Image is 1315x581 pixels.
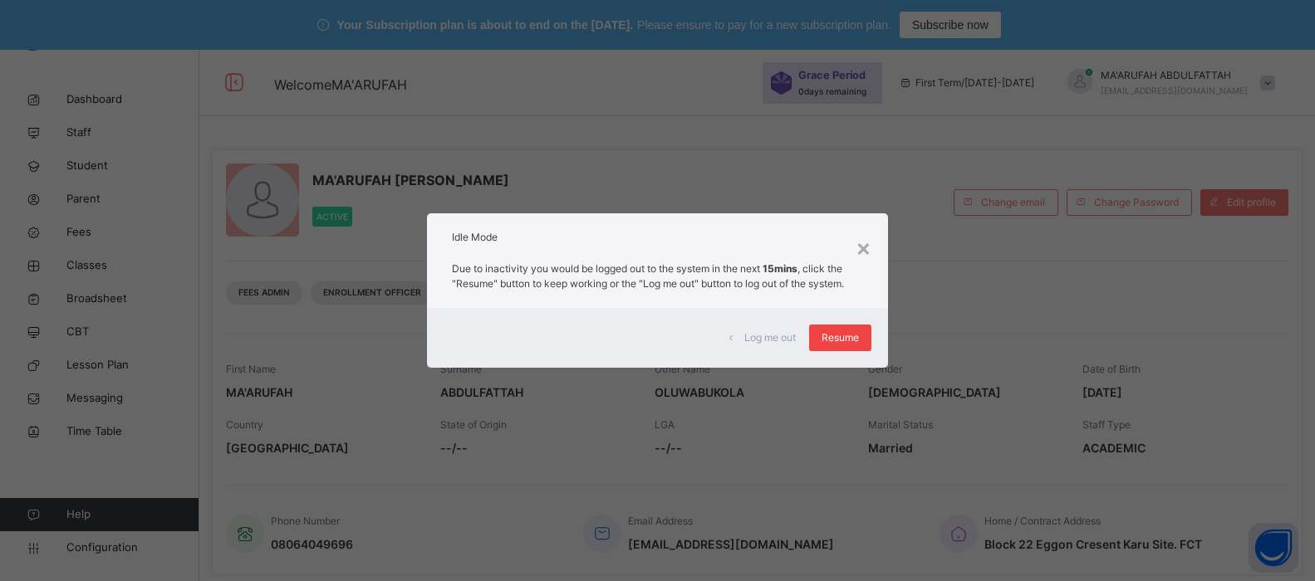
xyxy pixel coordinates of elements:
span: Log me out [744,330,796,345]
strong: 15mins [763,262,797,275]
p: Due to inactivity you would be logged out to the system in the next , click the "Resume" button t... [452,261,862,291]
span: Resume [822,330,859,345]
div: × [856,230,871,265]
h2: Idle Mode [452,230,862,245]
